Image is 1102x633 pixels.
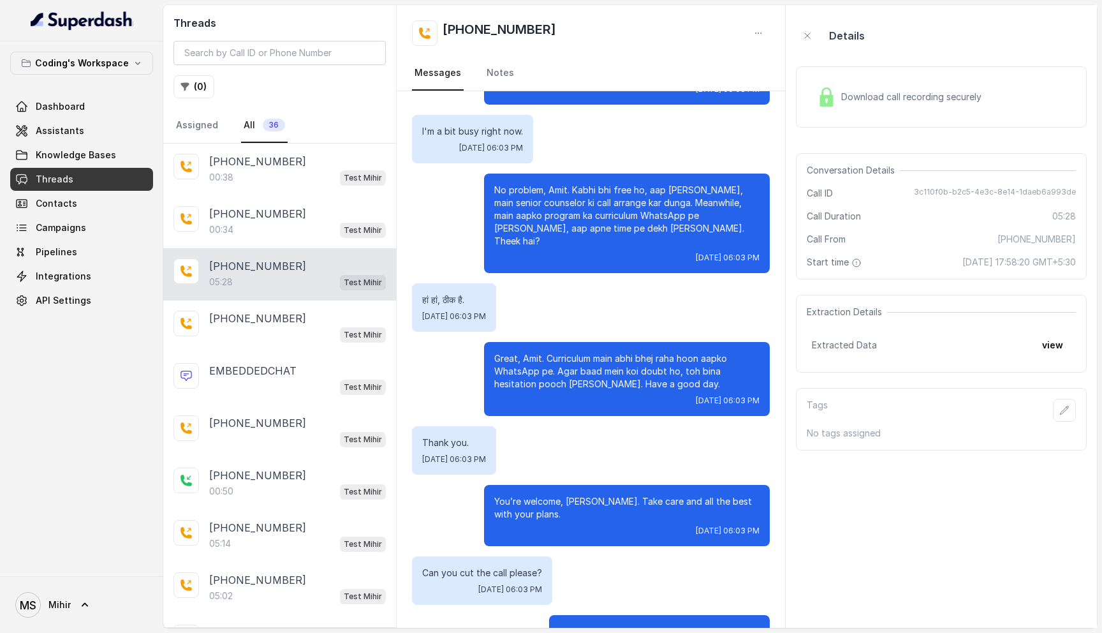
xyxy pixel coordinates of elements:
[817,87,836,107] img: Lock Icon
[807,187,833,200] span: Call ID
[1052,210,1076,223] span: 05:28
[494,352,760,391] p: Great, Amit. Curriculum main abhi bhej raha hoon aapko WhatsApp pe. Agar baad mein koi doubt ho, ...
[263,119,285,131] span: 36
[914,187,1076,200] span: 3c110f0b-b2c5-4e3c-8e14-1daeb6a993de
[10,144,153,167] a: Knowledge Bases
[35,56,129,71] p: Coding's Workspace
[812,339,877,352] span: Extracted Data
[209,206,306,221] p: [PHONE_NUMBER]
[422,125,523,138] p: I'm a bit busy right now.
[841,91,987,103] span: Download call recording securely
[36,221,86,234] span: Campaigns
[10,52,153,75] button: Coding's Workspace
[807,164,900,177] span: Conversation Details
[807,306,887,318] span: Extraction Details
[36,149,116,161] span: Knowledge Bases
[209,415,306,431] p: [PHONE_NUMBER]
[10,265,153,288] a: Integrations
[807,427,1076,440] p: No tags assigned
[10,216,153,239] a: Campaigns
[997,233,1076,246] span: [PHONE_NUMBER]
[829,28,865,43] p: Details
[173,41,386,65] input: Search by Call ID or Phone Number
[422,294,486,306] p: हां हां, ठीक है.
[36,173,73,186] span: Threads
[20,599,36,612] text: MS
[209,468,306,483] p: [PHONE_NUMBER]
[344,381,382,394] p: Test Mihir
[10,241,153,264] a: Pipelines
[443,20,556,46] h2: [PHONE_NUMBER]
[422,436,486,449] p: Thank you.
[807,233,846,246] span: Call From
[209,171,233,184] p: 00:38
[344,329,382,341] p: Test Mihir
[696,253,760,263] span: [DATE] 06:03 PM
[209,363,297,378] p: EMBEDDEDCHAT
[36,124,84,137] span: Assistants
[807,256,864,269] span: Start time
[36,197,77,210] span: Contacts
[412,56,464,91] a: Messages
[209,520,306,535] p: [PHONE_NUMBER]
[344,538,382,551] p: Test Mihir
[344,276,382,289] p: Test Mihir
[807,210,861,223] span: Call Duration
[478,585,542,595] span: [DATE] 06:03 PM
[10,587,153,623] a: Mihir
[422,567,542,579] p: Can you cut the call please?
[173,75,214,98] button: (0)
[459,143,523,153] span: [DATE] 06:03 PM
[494,495,760,521] p: You’re welcome, [PERSON_NAME]. Take care and all the best with your plans.
[344,433,382,446] p: Test Mihir
[422,311,486,322] span: [DATE] 06:03 PM
[209,258,306,274] p: [PHONE_NUMBER]
[10,289,153,312] a: API Settings
[209,590,233,602] p: 05:02
[807,399,828,422] p: Tags
[344,486,382,498] p: Test Mihir
[494,184,760,248] p: No problem, Amit. Kabhi bhi free ho, aap [PERSON_NAME], main senior counselor ki call arrange kar...
[412,56,770,91] nav: Tabs
[10,168,153,191] a: Threads
[209,572,306,588] p: [PHONE_NUMBER]
[241,108,288,143] a: All36
[962,256,1076,269] span: [DATE] 17:58:20 GMT+5:30
[209,537,231,550] p: 05:14
[173,15,386,31] h2: Threads
[36,100,85,113] span: Dashboard
[484,56,517,91] a: Notes
[344,172,382,184] p: Test Mihir
[209,485,233,498] p: 00:50
[209,154,306,169] p: [PHONE_NUMBER]
[10,192,153,215] a: Contacts
[48,599,71,611] span: Mihir
[173,108,386,143] nav: Tabs
[209,223,233,236] p: 00:34
[209,276,233,288] p: 05:28
[173,108,221,143] a: Assigned
[344,224,382,237] p: Test Mihir
[209,311,306,326] p: [PHONE_NUMBER]
[10,95,153,118] a: Dashboard
[36,246,77,258] span: Pipelines
[1034,334,1071,357] button: view
[696,526,760,536] span: [DATE] 06:03 PM
[10,119,153,142] a: Assistants
[696,396,760,406] span: [DATE] 06:03 PM
[422,454,486,465] span: [DATE] 06:03 PM
[36,270,91,283] span: Integrations
[344,590,382,603] p: Test Mihir
[31,10,133,31] img: light.svg
[36,294,91,307] span: API Settings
